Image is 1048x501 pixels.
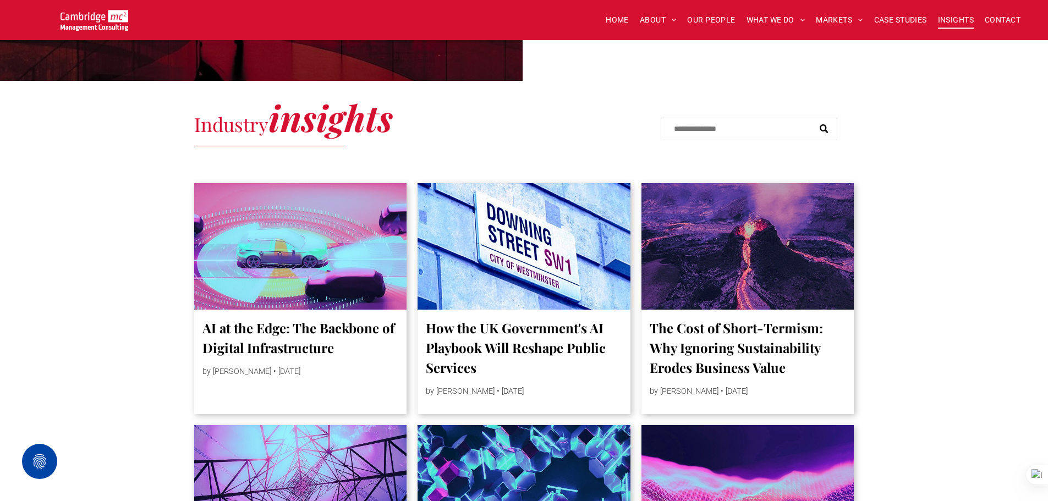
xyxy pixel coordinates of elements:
a: ABOUT [634,12,682,29]
span: by [PERSON_NAME] [202,367,271,376]
a: WHAT WE DO [741,12,811,29]
span: [DATE] [726,387,748,396]
a: How the UK Government's AI Playbook Will Reshape Public Services [426,318,622,377]
a: CONTACT [979,12,1026,29]
a: CASE STUDIES [869,12,932,29]
span: • [273,367,276,376]
span: by [PERSON_NAME] [426,387,495,396]
a: OUR PEOPLE [682,12,740,29]
a: Illustration of EV sensor fields, Procurement [194,183,407,310]
span: • [497,387,500,396]
span: • [721,387,723,396]
img: Go to Homepage [61,10,128,31]
a: A close-up of the Downing St sign, digital transformation [418,183,630,310]
span: [DATE] [278,367,300,376]
a: MARKETS [810,12,868,29]
a: HOME [600,12,634,29]
a: The Cost of Short-Termism: Why Ignoring Sustainability Erodes Business Value [650,318,846,377]
a: AI at the Edge: The Backbone of Digital Infrastructure [202,318,399,357]
span: by [PERSON_NAME] [650,387,718,396]
a: Your Business Transformed | Cambridge Management Consulting [61,12,128,23]
a: Volcano lava lake, Procurement [641,183,854,310]
span: Industry [194,111,268,137]
a: INSIGHTS [932,12,979,29]
input: Search [661,118,837,140]
span: [DATE] [502,387,524,396]
span: insights [268,93,393,141]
